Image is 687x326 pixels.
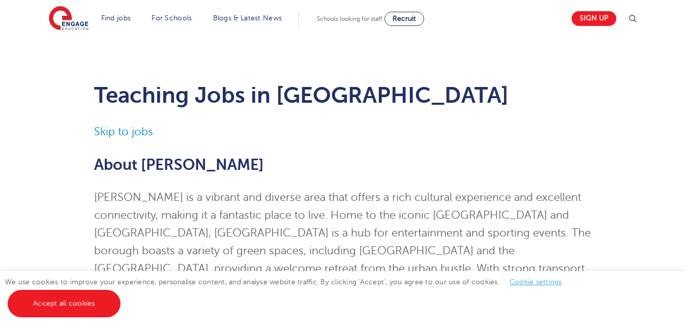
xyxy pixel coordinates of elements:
h1: Teaching Jobs in [GEOGRAPHIC_DATA] [94,82,593,108]
img: Engage Education [49,6,88,32]
a: Find jobs [101,14,131,22]
span: We use cookies to improve your experience, personalise content, and analyse website traffic. By c... [5,278,572,307]
a: Blogs & Latest News [213,14,282,22]
a: Cookie settings [510,278,562,286]
a: For Schools [152,14,192,22]
span: About [PERSON_NAME] [94,156,264,173]
span: Schools looking for staff [317,15,382,22]
a: Recruit [384,12,424,26]
a: Accept all cookies [8,290,121,317]
a: Sign up [572,11,616,26]
span: Recruit [393,15,416,22]
a: Skip to jobs [94,126,153,138]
